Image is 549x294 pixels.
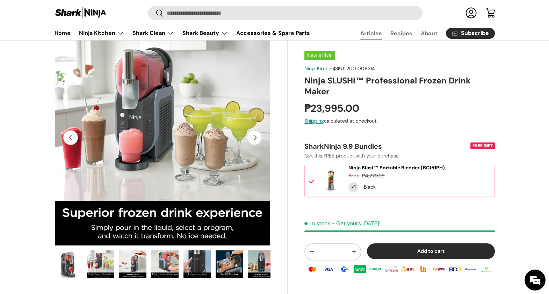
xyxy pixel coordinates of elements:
textarea: Type your message and hit 'Enter' [3,191,133,215]
a: Home [55,26,71,40]
strong: ₱23,995.00 [304,102,361,115]
img: master [305,264,320,274]
img: bdo [447,264,463,274]
img: Shark Ninja Philippines [55,6,107,20]
div: Free [348,172,360,179]
img: Ninja SLUSHi™ Professional Frozen Drink Maker [248,250,275,278]
img: bpi [400,264,415,274]
button: Add to cart [367,243,495,259]
a: Ninja Kitchen [304,65,334,72]
a: Articles [360,27,382,40]
img: ubp [416,264,431,274]
div: Black [364,183,376,191]
div: ₱4,270.25 [362,172,385,179]
img: gcash [337,264,352,274]
a: About [421,27,438,40]
a: Ninja Blast™ Portable Blender (BC151PH) [348,165,445,171]
div: calculated at checkout. [304,118,494,125]
span: SKU: [335,65,345,72]
summary: Ninja Kitchen [75,26,128,40]
img: grabpay [352,264,368,274]
img: billease [384,264,399,274]
span: New arrival [304,51,335,60]
div: Quantity [348,182,358,192]
span: Get this FREE product with your purchase. [304,153,400,159]
div: Chat with us now [36,39,117,48]
img: Ninja SLUSHi™ Professional Frozen Drink Maker [87,250,114,278]
summary: Shark Beauty [178,26,232,40]
h1: Ninja SLUSHi™ Professional Frozen Drink Maker [304,75,494,97]
img: maya [368,264,383,274]
summary: Shark Clean [128,26,178,40]
a: Recipes [390,27,412,40]
img: Ninja SLUSHi™ Professional Frozen Drink Maker [183,250,211,278]
span: In stock [304,220,330,227]
img: Ninja SLUSHi™ Professional Frozen Drink Maker [151,250,179,278]
media-gallery: Gallery Viewer [55,30,271,281]
img: qrph [431,264,447,274]
span: Subscribe [461,31,489,36]
img: Ninja SLUSHi™ Professional Frozen Drink Maker [216,250,243,278]
img: visa [320,264,336,274]
img: metrobank [463,264,478,274]
div: Minimize live chat window [115,3,131,20]
img: Ninja SLUSHi™ Professional Frozen Drink Maker [55,250,82,278]
span: | [334,65,375,72]
img: Ninja SLUSHi™ Professional Frozen Drink Maker [119,250,146,278]
a: Accessories & Spare Parts [236,26,310,40]
span: We're online! [41,88,96,159]
img: landbank [479,264,494,274]
p: - Get yours [DATE]! [332,220,381,227]
nav: Primary [55,26,310,40]
div: FREE GIFT [470,142,495,149]
div: SharkNinja 9.9 Bundles [304,142,469,151]
nav: Secondary [344,26,495,40]
span: 2001008314 [346,65,375,72]
a: Subscribe [446,28,495,39]
a: Shipping [304,118,324,124]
